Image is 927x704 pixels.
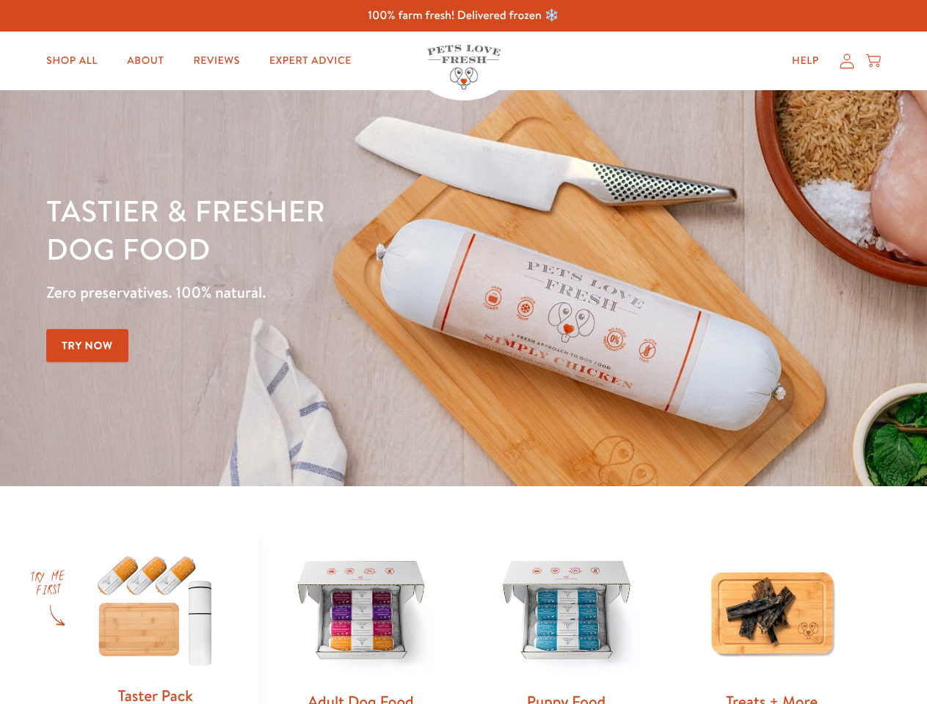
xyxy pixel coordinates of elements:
a: Expert Advice [258,46,363,76]
img: Pets Love Fresh [427,45,501,89]
a: Try Now [46,329,128,362]
a: Reviews [181,46,251,76]
a: About [115,46,175,76]
a: Shop All [34,46,109,76]
p: Zero preservatives. 100% natural. [46,279,603,306]
a: Help [780,46,831,76]
h1: Tastier & fresher dog food [46,191,603,268]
